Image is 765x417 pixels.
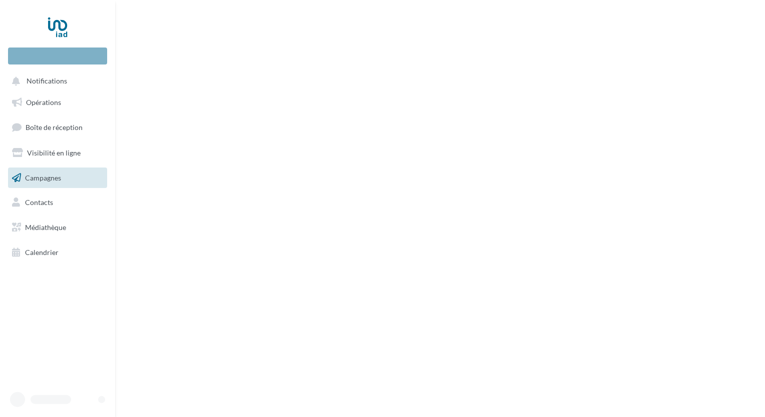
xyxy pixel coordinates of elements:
[25,248,59,256] span: Calendrier
[6,116,109,138] a: Boîte de réception
[25,198,53,206] span: Contacts
[6,242,109,263] a: Calendrier
[25,223,66,231] span: Médiathèque
[6,192,109,213] a: Contacts
[6,167,109,188] a: Campagnes
[26,98,61,106] span: Opérations
[26,123,83,131] span: Boîte de réception
[25,173,61,181] span: Campagnes
[6,217,109,238] a: Médiathèque
[8,47,107,64] div: Nouvelle campagne
[27,148,81,157] span: Visibilité en ligne
[27,77,67,85] span: Notifications
[6,142,109,163] a: Visibilité en ligne
[6,92,109,113] a: Opérations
